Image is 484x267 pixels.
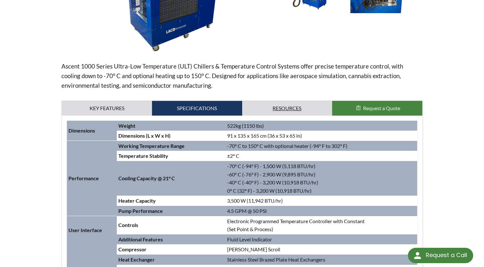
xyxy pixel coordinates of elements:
[226,196,417,206] td: 3,500 W (11,942 BTU/hr)
[118,143,185,149] strong: Working Temperature Range
[226,151,417,161] td: ±2° C
[68,175,99,181] strong: Performance
[242,101,332,116] a: Resources
[332,101,422,116] button: Request a Quote
[408,248,473,263] div: Request a Call
[118,246,147,252] strong: Compressor
[226,244,417,255] td: [PERSON_NAME] Scroll
[61,61,423,90] p: Ascent 1000 Series Ultra-Low Temperature (ULT) Chillers & Temperature Control Systems offer preci...
[118,208,163,214] strong: Pump Performance
[226,234,417,245] td: Fluid Level Indicator
[62,101,152,116] a: Key Features
[118,175,175,181] strong: Cooling Capacity @ 21° C
[118,222,138,228] strong: Controls
[152,101,242,116] a: Specifications
[68,127,95,133] strong: Dimensions
[226,121,417,131] td: 522kg (1150 lbs)
[118,153,168,159] strong: Temperature Stability
[118,198,156,204] strong: Heater Capacity
[226,141,417,151] td: -70° C to 150° C with optional heater (-94° F to 302° F)
[118,236,163,242] strong: Additional Features
[118,256,155,263] strong: Heat Exchanger
[226,206,417,216] td: 4.5 GPM @ 50 PSI
[226,216,417,234] td: Electronic Programmed Temperature Controller with Constant (Set Point & Process)
[226,131,417,141] td: 91 x 135 x 165 cm (36 x 53 x 65 in)
[412,250,423,261] img: round button
[226,161,417,196] td: -70° C (-94° F) - 1,500 W (5,118 BTU/hr) -60° C (-76° F) - 2,900 W (9,895 BTU/hr) -40° C (-40° F)...
[118,123,135,129] strong: Weight
[118,133,171,139] strong: Dimensions (L x W x H)
[68,227,102,233] strong: User Interface
[226,255,417,265] td: Stainless Steel Brazed Plate Heat Exchangers
[363,105,400,111] span: Request a Quote
[425,248,467,263] div: Request a Call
